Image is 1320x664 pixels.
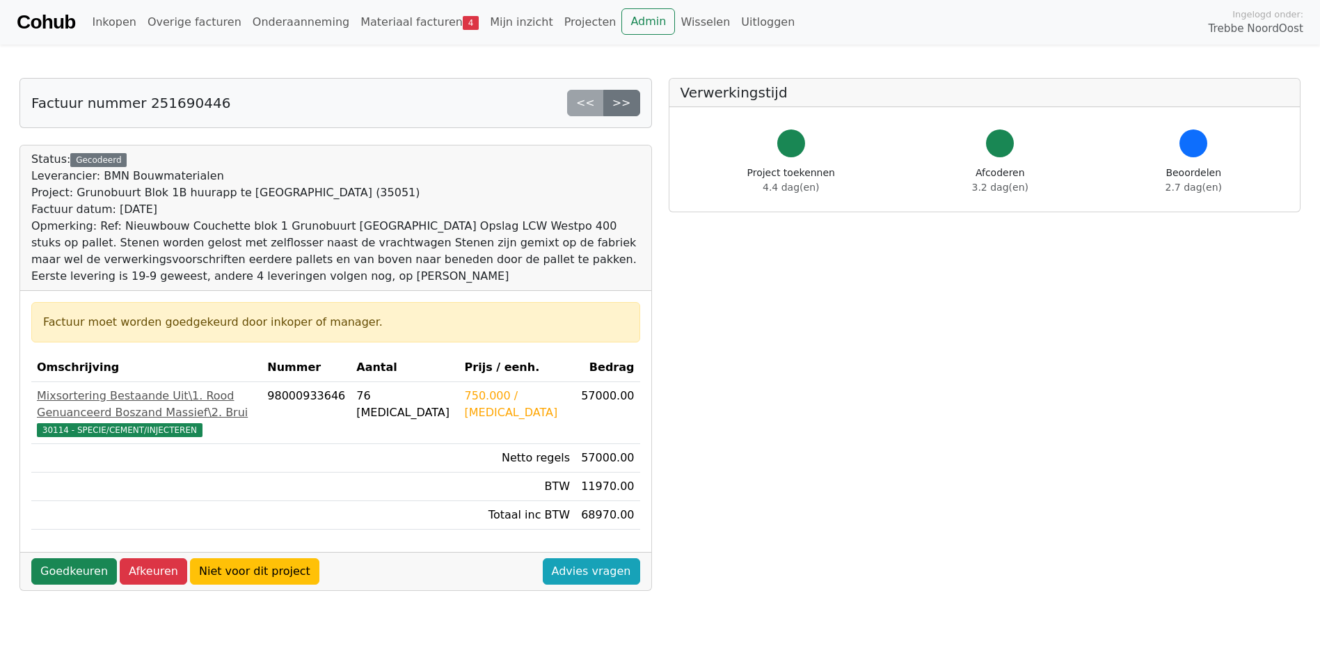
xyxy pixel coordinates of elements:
span: 4 [463,16,479,30]
a: Advies vragen [543,558,640,585]
a: Projecten [559,8,622,36]
a: Goedkeuren [31,558,117,585]
a: Inkopen [86,8,141,36]
div: Factuur datum: [DATE] [31,201,640,218]
a: Overige facturen [142,8,247,36]
div: Project toekennen [747,166,835,195]
div: Mixsortering Bestaande Uit\1. Rood Genuanceerd Boszand Massief\2. Brui [37,388,256,421]
td: 57000.00 [575,444,639,473]
span: 2.7 dag(en) [1166,182,1222,193]
a: Mixsortering Bestaande Uit\1. Rood Genuanceerd Boszand Massief\2. Brui30114 - SPECIE/CEMENT/INJEC... [37,388,256,438]
th: Omschrijving [31,354,262,382]
div: 76 [MEDICAL_DATA] [356,388,453,421]
a: Admin [621,8,675,35]
td: 11970.00 [575,473,639,501]
div: Project: Grunobuurt Blok 1B huurapp te [GEOGRAPHIC_DATA] (35051) [31,184,640,201]
span: 30114 - SPECIE/CEMENT/INJECTEREN [37,423,202,437]
a: Materiaal facturen4 [355,8,484,36]
th: Bedrag [575,354,639,382]
div: Afcoderen [972,166,1028,195]
div: Beoordelen [1166,166,1222,195]
div: Leverancier: BMN Bouwmaterialen [31,168,640,184]
a: Cohub [17,6,75,39]
span: 3.2 dag(en) [972,182,1028,193]
a: >> [603,90,640,116]
h5: Factuur nummer 251690446 [31,95,230,111]
span: Ingelogd onder: [1232,8,1303,21]
a: Wisselen [675,8,735,36]
td: Totaal inc BTW [459,501,576,530]
a: Mijn inzicht [484,8,559,36]
a: Onderaanneming [247,8,355,36]
td: 57000.00 [575,382,639,444]
td: BTW [459,473,576,501]
td: 68970.00 [575,501,639,530]
div: Gecodeerd [70,153,127,167]
div: Factuur moet worden goedgekeurd door inkoper of manager. [43,314,628,331]
div: Opmerking: Ref: Nieuwbouw Couchette blok 1 Grunobuurt [GEOGRAPHIC_DATA] Opslag LCW Westpo 400 stu... [31,218,640,285]
h5: Verwerkingstijd [681,84,1289,101]
span: Trebbe NoordOost [1209,21,1303,37]
div: 750.000 / [MEDICAL_DATA] [465,388,571,421]
a: Uitloggen [735,8,800,36]
th: Prijs / eenh. [459,354,576,382]
th: Aantal [351,354,459,382]
a: Afkeuren [120,558,187,585]
div: Status: [31,151,640,285]
a: Niet voor dit project [190,558,319,585]
th: Nummer [262,354,351,382]
td: Netto regels [459,444,576,473]
td: 98000933646 [262,382,351,444]
span: 4.4 dag(en) [763,182,819,193]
